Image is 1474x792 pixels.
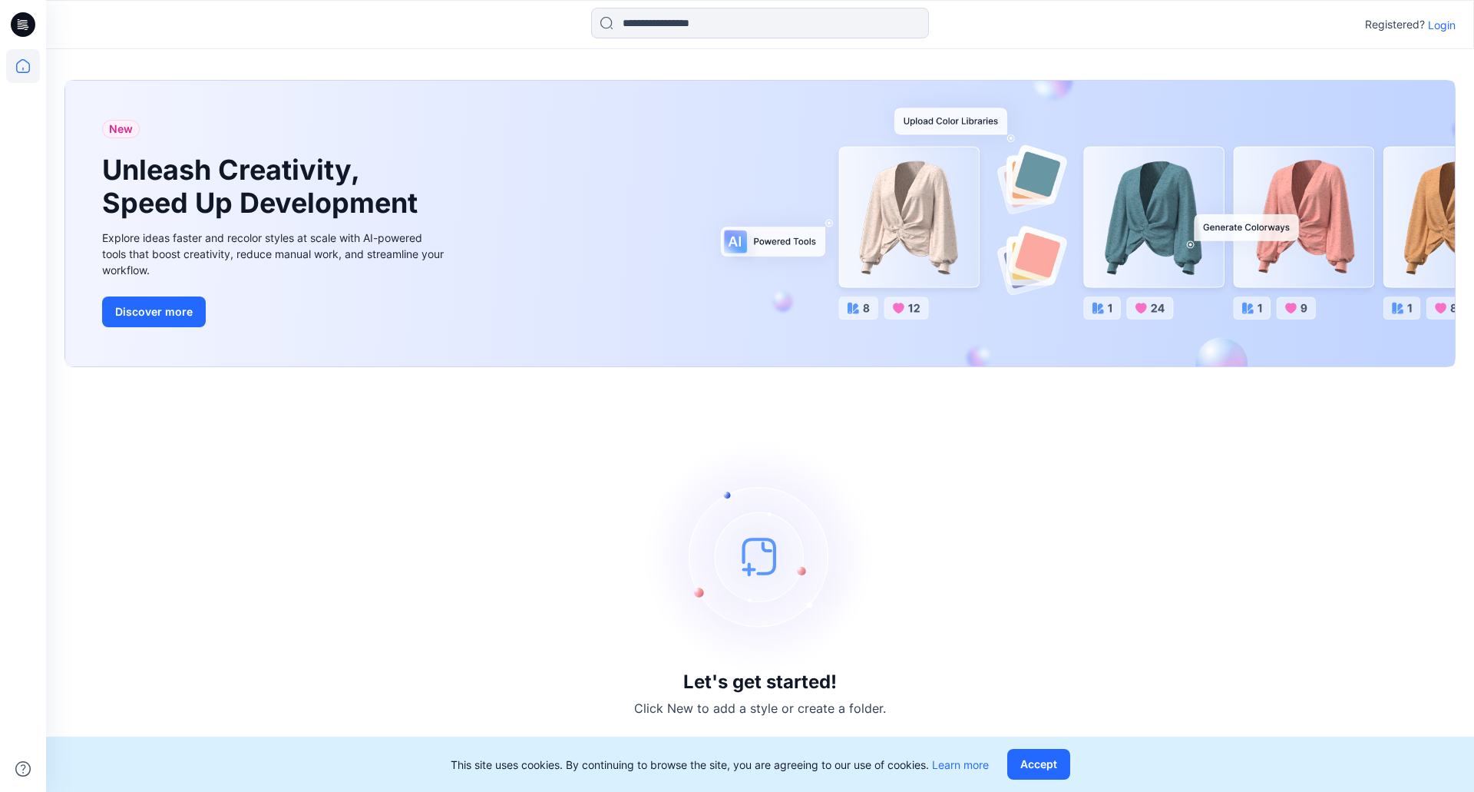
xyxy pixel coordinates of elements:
[451,757,989,773] p: This site uses cookies. By continuing to browse the site, you are agreeing to our use of cookies.
[102,230,448,278] div: Explore ideas faster and recolor styles at scale with AI-powered tools that boost creativity, red...
[1428,17,1456,33] p: Login
[109,120,133,138] span: New
[634,699,886,717] p: Click New to add a style or create a folder.
[1007,749,1070,780] button: Accept
[102,154,425,220] h1: Unleash Creativity, Speed Up Development
[645,441,875,671] img: empty-state-image.svg
[102,297,206,327] button: Discover more
[1365,15,1425,34] p: Registered?
[102,297,448,327] a: Discover more
[932,758,989,771] a: Learn more
[683,671,837,693] h3: Let's get started!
